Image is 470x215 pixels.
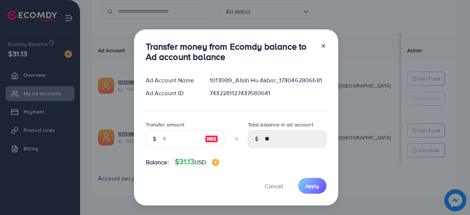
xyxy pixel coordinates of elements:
img: image [205,135,218,143]
button: Cancel [256,178,292,194]
span: USD [195,158,206,166]
span: Apply [305,182,319,190]
span: Cancel [265,182,283,190]
div: Ad Account ID [140,89,204,97]
button: Apply [298,178,326,194]
label: Total balance in ad account [248,121,313,128]
h3: Transfer money from Ecomdy balance to Ad account balance [146,41,315,62]
label: Transfer amount [146,121,184,128]
div: Ad Account Name [140,76,204,85]
div: 7432281127437680641 [204,89,332,97]
h4: $31.13 [175,157,219,166]
div: 1013989_Allah Hu Akbar_1730462806681 [204,76,332,85]
img: image [212,159,219,166]
span: Balance: [146,158,169,166]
